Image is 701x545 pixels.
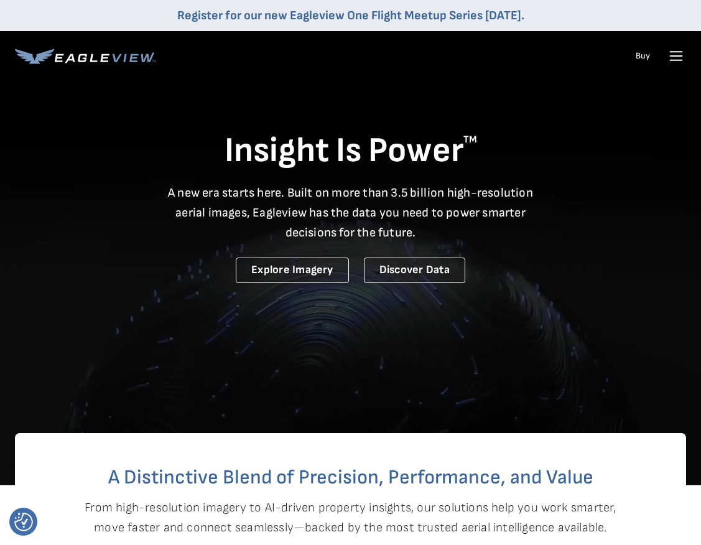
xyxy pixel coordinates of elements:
[14,513,33,531] button: Consent Preferences
[364,258,465,283] a: Discover Data
[160,183,541,243] p: A new era starts here. Built on more than 3.5 billion high-resolution aerial images, Eagleview ha...
[85,498,617,538] p: From high-resolution imagery to AI-driven property insights, our solutions help you work smarter,...
[463,134,477,146] sup: TM
[236,258,349,283] a: Explore Imagery
[636,50,650,62] a: Buy
[177,8,524,23] a: Register for our new Eagleview One Flight Meetup Series [DATE].
[14,513,33,531] img: Revisit consent button
[65,468,636,488] h2: A Distinctive Blend of Precision, Performance, and Value
[15,129,686,173] h1: Insight Is Power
